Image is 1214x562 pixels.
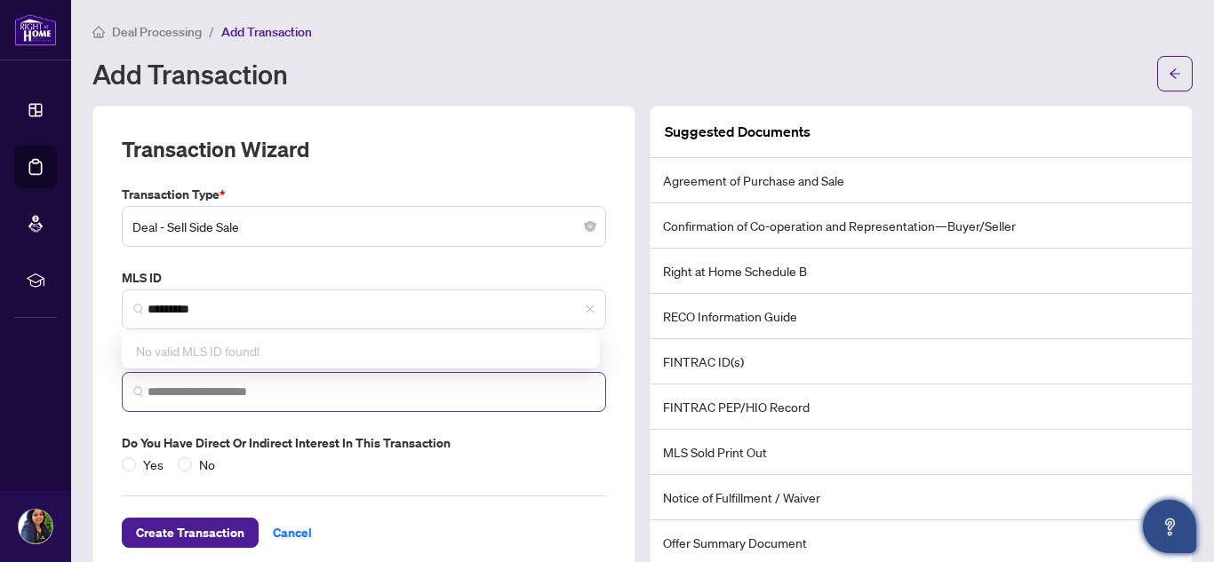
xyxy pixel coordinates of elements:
[651,203,1192,249] li: Confirmation of Co-operation and Representation—Buyer/Seller
[1169,67,1181,80] span: arrow-left
[122,185,606,204] label: Transaction Type
[133,304,144,314] img: search_icon
[122,518,259,548] button: Create Transaction
[136,455,171,474] span: Yes
[651,249,1192,294] li: Right at Home Schedule B
[192,455,222,474] span: No
[122,268,606,288] label: MLS ID
[221,24,312,40] span: Add Transaction
[273,518,312,547] span: Cancel
[92,26,105,38] span: home
[585,304,595,314] span: close
[209,21,214,42] li: /
[665,121,811,143] article: Suggested Documents
[122,433,606,453] label: Do you have direct or indirect interest in this transaction
[259,518,326,548] button: Cancel
[651,430,1192,475] li: MLS Sold Print Out
[651,158,1192,203] li: Agreement of Purchase and Sale
[92,59,288,88] h1: Add Transaction
[651,294,1192,339] li: RECO Information Guide
[14,13,57,46] img: logo
[133,386,144,397] img: search_icon
[122,135,309,163] h2: Transaction Wizard
[585,221,595,232] span: close-circle
[19,510,52,543] img: Profile Icon
[651,339,1192,384] li: FINTRAC ID(s)
[651,384,1192,430] li: FINTRAC PEP/HIO Record
[132,210,595,243] span: Deal - Sell Side Sale
[1143,500,1196,553] button: Open asap
[136,518,244,547] span: Create Transaction
[136,343,260,359] span: No valid MLS ID found!
[112,24,202,40] span: Deal Processing
[651,475,1192,520] li: Notice of Fulfillment / Waiver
